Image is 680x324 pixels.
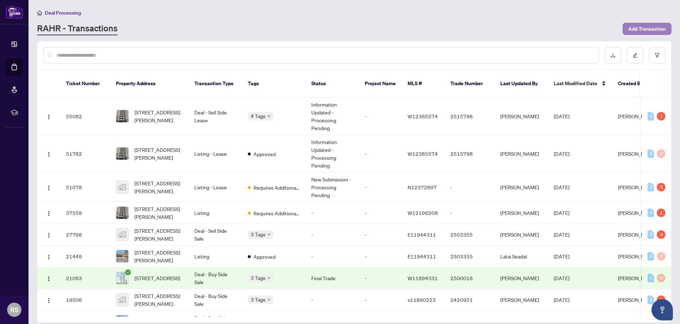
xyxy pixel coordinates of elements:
td: 21063 [60,267,110,289]
th: Last Modified Date [548,70,612,98]
span: E11944311 [408,253,436,259]
td: Deal - Sell Side Lease [189,98,242,135]
div: 0 [657,252,665,261]
div: 1 [657,112,665,120]
td: - [306,289,359,311]
img: Logo [46,151,52,157]
div: 1 [657,295,665,304]
a: RAHR - Transactions [37,22,118,35]
span: down [267,233,271,236]
span: Approved [254,150,276,158]
div: 0 [648,252,654,261]
td: - [359,173,402,202]
div: 1 [657,209,665,217]
button: Add Transaction [623,23,671,35]
span: [PERSON_NAME] [618,113,656,119]
div: 3 [657,183,665,191]
td: Latai Seadat [495,246,548,267]
button: Logo [43,110,55,122]
td: 2503355 [445,246,495,267]
span: [PERSON_NAME] [618,253,656,259]
td: Deal - Sell Side Sale [189,224,242,246]
span: N12372897 [408,184,437,190]
span: [PERSON_NAME] [618,275,656,281]
img: thumbnail-img [116,148,128,160]
td: [PERSON_NAME] [495,202,548,224]
td: Deal - Buy Side Sale [189,267,242,289]
span: [STREET_ADDRESS][PERSON_NAME] [134,227,183,242]
th: Ticket Number [60,70,110,98]
td: - [359,246,402,267]
div: 0 [657,274,665,282]
img: thumbnail-img [116,250,128,262]
td: 2515798 [445,98,495,135]
td: 19506 [60,289,110,311]
td: 2515798 [445,135,495,173]
td: 51078 [60,173,110,202]
div: 0 [648,230,654,239]
td: 51782 [60,135,110,173]
span: download [610,53,615,58]
td: - [306,246,359,267]
span: Add Transaction [628,23,666,35]
span: W12385574 [408,113,438,119]
span: 3 Tags [251,295,266,304]
div: 0 [648,112,654,120]
div: 0 [648,209,654,217]
span: down [267,276,271,280]
td: - [359,267,402,289]
td: [PERSON_NAME] [495,289,548,311]
td: Final Trade [306,267,359,289]
span: [STREET_ADDRESS][PERSON_NAME] [134,292,183,308]
img: Logo [46,185,52,191]
td: - [359,224,402,246]
th: Project Name [359,70,402,98]
span: [STREET_ADDRESS][PERSON_NAME] [134,248,183,264]
div: 0 [648,183,654,191]
button: Logo [43,148,55,159]
img: Logo [46,298,52,303]
td: New Submission - Processing Pending [306,173,359,202]
img: thumbnail-img [116,228,128,241]
td: 21449 [60,246,110,267]
img: Logo [46,232,52,238]
span: E11944311 [408,231,436,238]
span: [PERSON_NAME] [618,231,656,238]
button: Logo [43,229,55,240]
span: Approved [254,253,276,261]
img: thumbnail-img [116,294,128,306]
span: W12196208 [408,210,438,216]
td: [PERSON_NAME] [495,135,548,173]
div: 0 [657,149,665,158]
td: - [306,224,359,246]
td: - [306,202,359,224]
span: home [37,10,42,15]
th: Created By [612,70,655,98]
img: Logo [46,211,52,216]
td: [PERSON_NAME] [495,98,548,135]
span: [PERSON_NAME] [618,210,656,216]
td: [PERSON_NAME] [495,173,548,202]
span: 4 Tags [251,112,266,120]
th: Last Updated By [495,70,548,98]
td: Deal - Buy Side Sale [189,289,242,311]
th: Property Address [110,70,189,98]
span: down [267,298,271,302]
button: Logo [43,294,55,305]
span: [STREET_ADDRESS][PERSON_NAME] [134,146,183,161]
span: [PERSON_NAME] [618,184,656,190]
th: Status [306,70,359,98]
button: download [605,47,621,63]
td: [PERSON_NAME] [495,224,548,246]
img: thumbnail-img [116,272,128,284]
span: [DATE] [554,231,569,238]
img: Logo [46,276,52,282]
td: - [359,98,402,135]
span: edit [633,53,638,58]
img: Logo [46,114,52,120]
button: Open asap [651,299,673,320]
span: [PERSON_NAME] [618,297,656,303]
th: Trade Number [445,70,495,98]
span: [DATE] [554,113,569,119]
td: Listing - Lease [189,173,242,202]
